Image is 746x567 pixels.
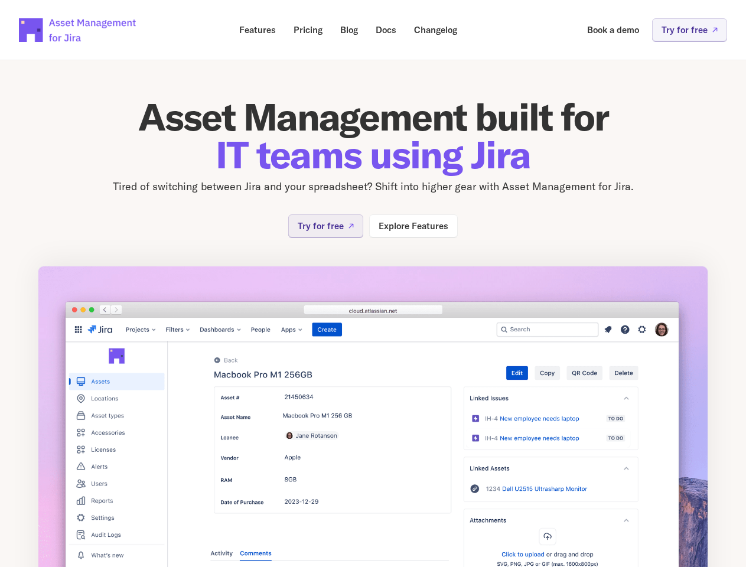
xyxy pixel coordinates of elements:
a: Explore Features [369,214,458,237]
h1: Asset Management built for [38,98,708,174]
a: Try for free [652,18,727,41]
a: Pricing [285,18,331,41]
p: Docs [376,25,396,34]
a: Try for free [288,214,363,237]
a: Docs [367,18,405,41]
p: Try for free [298,221,344,230]
p: Blog [340,25,358,34]
p: Try for free [662,25,708,34]
a: Features [231,18,284,41]
span: IT teams using Jira [216,131,530,178]
a: Changelog [406,18,465,41]
p: Changelog [414,25,457,34]
p: Pricing [294,25,322,34]
p: Book a demo [587,25,639,34]
p: Explore Features [379,221,448,230]
a: Book a demo [579,18,647,41]
a: Blog [332,18,366,41]
p: Features [239,25,276,34]
p: Tired of switching between Jira and your spreadsheet? Shift into higher gear with Asset Managemen... [38,178,708,195]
